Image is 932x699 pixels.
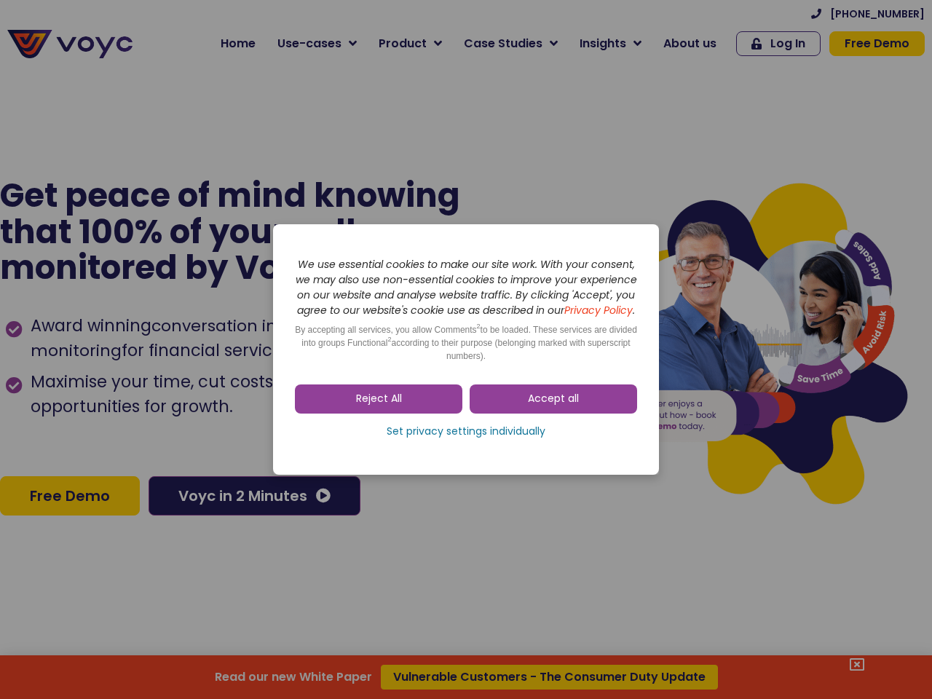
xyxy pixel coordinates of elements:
sup: 2 [477,323,481,330]
span: By accepting all services, you allow Comments to be loaded. These services are divided into group... [295,325,637,361]
a: Reject All [295,384,462,414]
sup: 2 [387,336,391,343]
a: Set privacy settings individually [295,421,637,443]
span: Accept all [528,392,579,406]
span: Reject All [356,392,402,406]
span: Set privacy settings individually [387,424,545,439]
i: We use essential cookies to make our site work. With your consent, we may also use non-essential ... [296,257,637,317]
a: Privacy Policy [564,303,633,317]
a: Accept all [470,384,637,414]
